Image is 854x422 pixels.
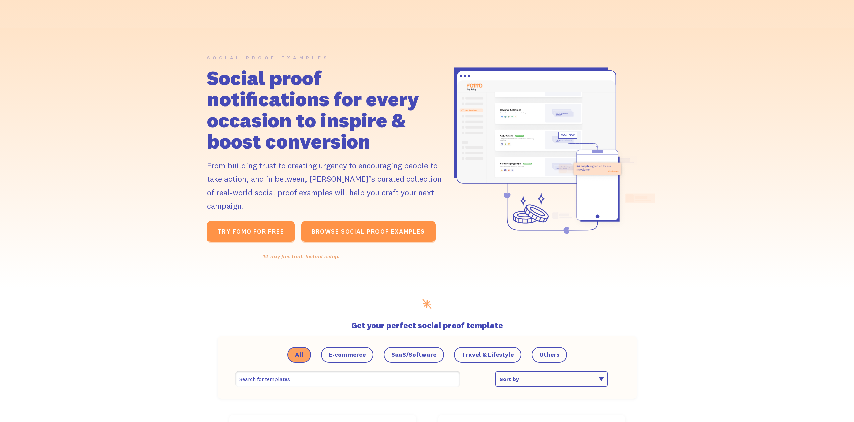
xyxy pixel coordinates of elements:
[295,351,303,358] span: All
[235,371,460,387] input: Search for templates
[207,252,647,261] div: 14-day free trial. Instant setup.
[539,351,559,358] span: Others
[218,347,637,387] form: Email Form
[462,351,514,358] span: Travel & Lifestyle
[301,221,436,243] a: Browse social proof examples
[207,221,295,243] a: TRY FOMO FOR FREE
[391,351,436,358] span: SaaS/Software
[207,67,445,152] div: Social proof notifications for every occasion to inspire & boost conversion
[351,320,503,331] h2: Get your perfect social proof template
[207,159,445,212] div: From building trust to creating urgency to encouraging people to take action, and in between, [PE...
[329,351,366,358] span: E-commerce
[207,55,330,61] h1: SOCIAL PROOF EXAMPLES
